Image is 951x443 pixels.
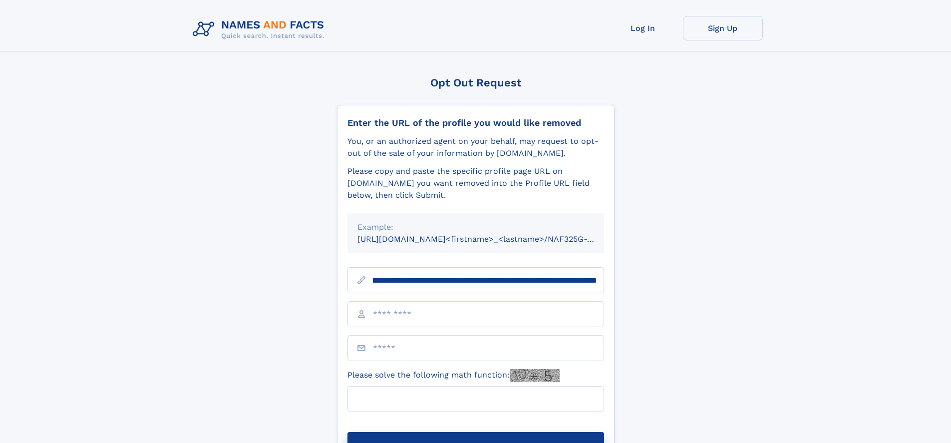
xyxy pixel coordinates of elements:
[347,135,604,159] div: You, or an authorized agent on your behalf, may request to opt-out of the sale of your informatio...
[189,16,332,43] img: Logo Names and Facts
[357,221,594,233] div: Example:
[347,165,604,201] div: Please copy and paste the specific profile page URL on [DOMAIN_NAME] you want removed into the Pr...
[347,369,560,382] label: Please solve the following math function:
[337,76,615,89] div: Opt Out Request
[357,234,623,244] small: [URL][DOMAIN_NAME]<firstname>_<lastname>/NAF325G-xxxxxxxx
[683,16,763,40] a: Sign Up
[347,117,604,128] div: Enter the URL of the profile you would like removed
[603,16,683,40] a: Log In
